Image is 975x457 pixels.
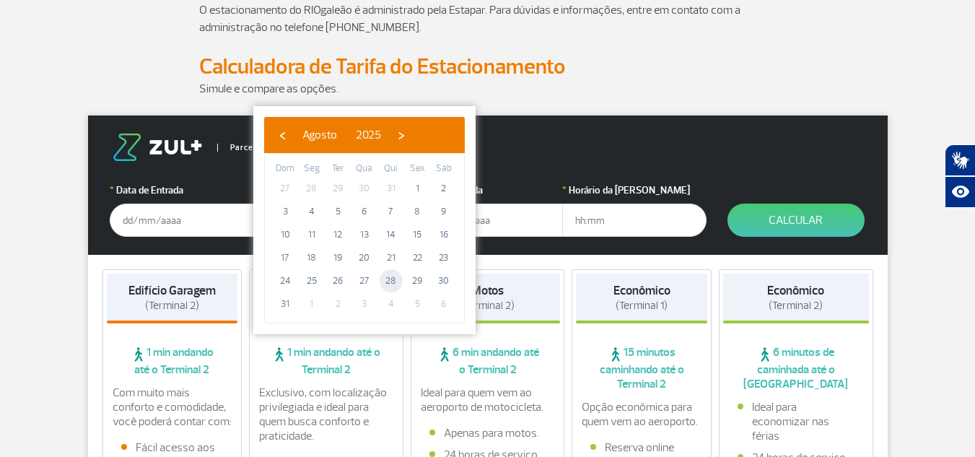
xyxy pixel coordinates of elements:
[562,204,707,237] input: hh:mm
[390,124,412,146] button: ›
[432,269,455,292] span: 30
[430,161,457,177] th: weekday
[346,124,390,146] button: 2025
[271,124,293,146] button: ‹
[326,223,349,246] span: 12
[377,161,404,177] th: weekday
[769,299,823,313] span: (Terminal 2)
[945,144,975,176] button: Abrir tradutor de língua de sinais.
[432,177,455,200] span: 2
[380,223,403,246] span: 14
[145,299,199,313] span: (Terminal 2)
[616,299,668,313] span: (Terminal 1)
[110,183,254,198] label: Data de Entrada
[325,161,351,177] th: weekday
[406,200,429,223] span: 8
[271,126,412,140] bs-datepicker-navigation-view: ​ ​ ​
[272,161,299,177] th: weekday
[113,386,232,429] p: Com muito mais conforto e comodidade, você poderá contar com:
[259,386,393,443] p: Exclusivo, com localização privilegiada e ideal para quem busca conforto e praticidade.
[460,299,515,313] span: (Terminal 2)
[380,177,403,200] span: 31
[300,269,323,292] span: 25
[380,292,403,315] span: 4
[326,200,349,223] span: 5
[110,204,254,237] input: dd/mm/aaaa
[199,1,777,36] p: O estacionamento do RIOgaleão é administrado pela Estapar. Para dúvidas e informações, entre em c...
[613,283,670,298] strong: Econômico
[326,269,349,292] span: 26
[406,269,429,292] span: 29
[353,200,376,223] span: 6
[293,124,346,146] button: Agosto
[406,246,429,269] span: 22
[415,345,561,377] span: 6 min andando até o Terminal 2
[723,345,869,391] span: 6 minutos de caminhada até o [GEOGRAPHIC_DATA]
[353,246,376,269] span: 20
[380,269,403,292] span: 28
[351,161,378,177] th: weekday
[432,246,455,269] span: 23
[406,292,429,315] span: 5
[419,183,563,198] label: Data da Saída
[299,161,325,177] th: weekday
[419,204,563,237] input: dd/mm/aaaa
[353,223,376,246] span: 13
[300,223,323,246] span: 11
[945,176,975,208] button: Abrir recursos assistivos.
[253,106,476,334] bs-datepicker-container: calendar
[471,283,504,298] strong: Motos
[590,440,693,455] li: Reserva online
[128,283,216,298] strong: Edifício Garagem
[767,283,824,298] strong: Econômico
[300,292,323,315] span: 1
[302,128,337,142] span: Agosto
[421,386,555,414] p: Ideal para quem vem ao aeroporto de motocicleta.
[274,292,297,315] span: 31
[727,204,865,237] button: Calcular
[738,400,854,443] li: Ideal para economizar nas férias
[380,246,403,269] span: 21
[582,400,701,429] p: Opção econômica para quem vem ao aeroporto.
[326,177,349,200] span: 29
[199,53,777,80] h2: Calculadora de Tarifa do Estacionamento
[562,183,707,198] label: Horário da [PERSON_NAME]
[356,128,381,142] span: 2025
[945,144,975,208] div: Plugin de acessibilidade da Hand Talk.
[380,200,403,223] span: 7
[432,200,455,223] span: 9
[274,269,297,292] span: 24
[274,223,297,246] span: 10
[300,200,323,223] span: 4
[300,246,323,269] span: 18
[326,292,349,315] span: 2
[353,269,376,292] span: 27
[300,177,323,200] span: 28
[326,246,349,269] span: 19
[432,292,455,315] span: 6
[253,345,399,377] span: 1 min andando até o Terminal 2
[406,223,429,246] span: 15
[110,134,205,161] img: logo-zul.png
[274,200,297,223] span: 3
[429,426,546,440] li: Apenas para motos.
[217,144,292,152] span: Parceiro Oficial
[576,345,707,391] span: 15 minutos caminhando até o Terminal 2
[274,246,297,269] span: 17
[404,161,431,177] th: weekday
[199,80,777,97] p: Simule e compare as opções.
[432,223,455,246] span: 16
[406,177,429,200] span: 1
[107,345,238,377] span: 1 min andando até o Terminal 2
[274,177,297,200] span: 27
[353,292,376,315] span: 3
[353,177,376,200] span: 30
